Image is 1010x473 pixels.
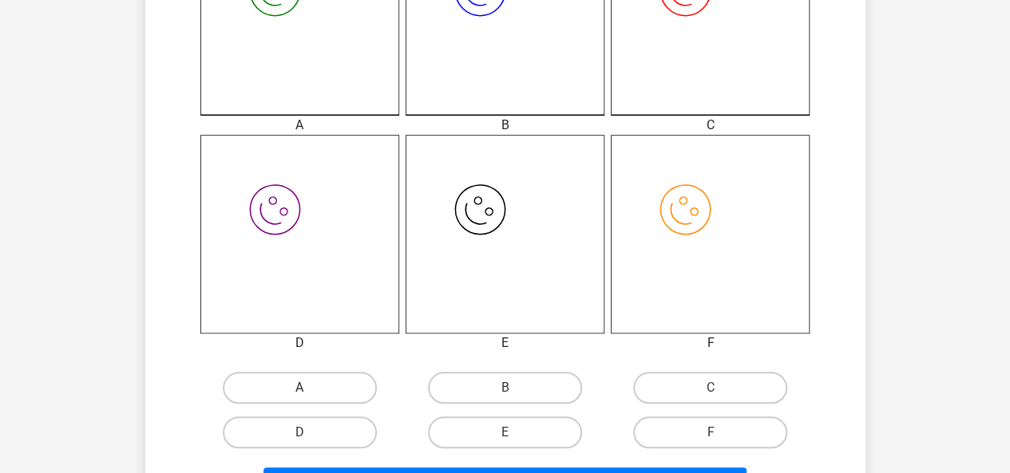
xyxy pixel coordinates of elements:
[188,116,411,135] div: A
[394,116,616,135] div: B
[428,372,582,404] label: B
[223,416,377,448] label: D
[633,372,787,404] label: C
[188,333,411,353] div: D
[633,416,787,448] label: F
[599,116,822,135] div: C
[428,416,582,448] label: E
[599,333,822,353] div: F
[223,372,377,404] label: A
[394,333,616,353] div: E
